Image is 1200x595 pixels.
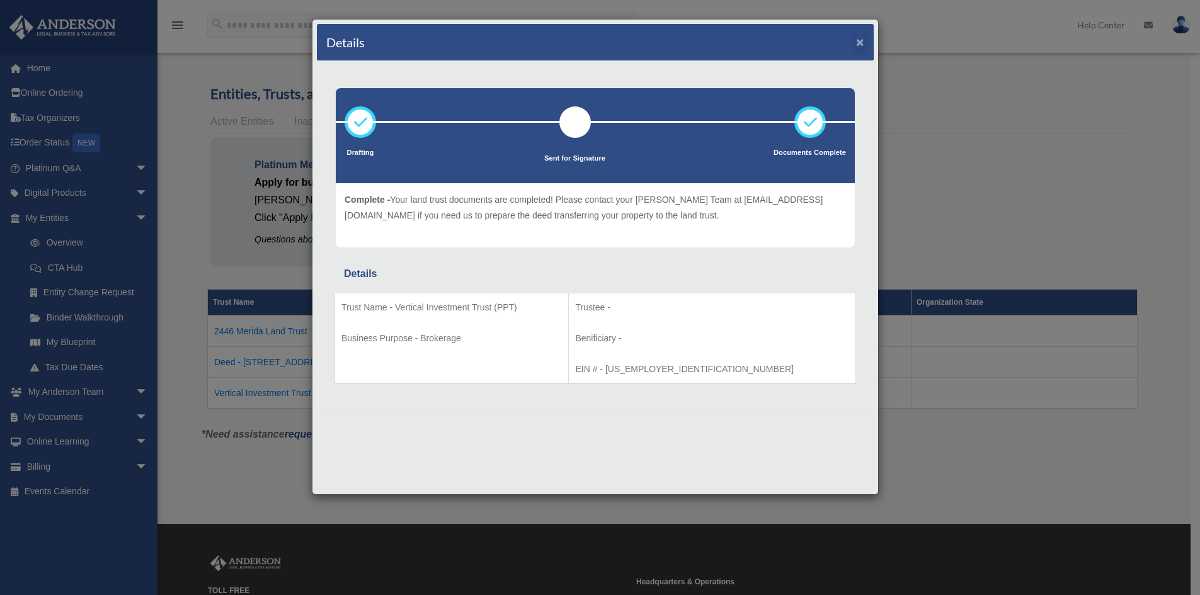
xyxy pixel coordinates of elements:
[341,331,562,346] p: Business Purpose - Brokerage
[341,300,562,315] p: Trust Name - Vertical Investment Trust (PPT)
[344,265,847,283] div: Details
[345,195,390,205] span: Complete -
[774,147,846,159] p: Documents Complete
[856,35,864,48] button: ×
[575,331,849,346] p: Benificiary -
[575,300,849,315] p: Trustee -
[345,192,846,223] p: Your land trust documents are completed! Please contact your [PERSON_NAME] Team at [EMAIL_ADDRESS...
[575,361,849,377] p: EIN # - [US_EMPLOYER_IDENTIFICATION_NUMBER]
[544,152,605,165] p: Sent for Signature
[345,147,376,159] p: Drafting
[326,33,365,51] h4: Details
